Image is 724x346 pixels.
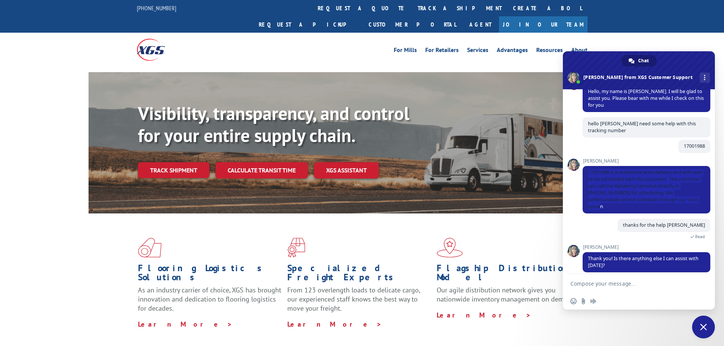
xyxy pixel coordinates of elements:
h1: Flagship Distribution Model [437,264,580,286]
span: 17001988 [684,143,705,149]
a: Customer Portal [363,16,462,33]
a: About [571,47,588,55]
a: Learn More > [287,320,382,329]
img: xgs-icon-focused-on-flooring-red [287,238,305,258]
span: Our agile distribution network gives you nationwide inventory management on demand. [437,286,577,303]
a: Chat [622,55,656,66]
span: Thank you! Is there anything else I can assist with [DATE]? [588,255,699,269]
a: Advantages [497,47,528,55]
a: Track shipment [138,162,209,178]
h1: Flooring Logistics Solutions [138,264,282,286]
a: For Retailers [425,47,459,55]
a: Agent [462,16,499,33]
span: hello [PERSON_NAME] need some help with this tracking number [588,120,696,134]
span: Chat [638,55,649,66]
span: [PERSON_NAME] [583,245,710,250]
a: Join Our Team [499,16,588,33]
a: Request a pickup [253,16,363,33]
span: As an industry carrier of choice, XGS has brought innovation and dedication to flooring logistics... [138,286,281,313]
span: Send a file [580,298,586,304]
span: 17001988 is a residential area delivery and will need to be scheduled with the customer. The cust... [588,169,702,210]
img: xgs-icon-flagship-distribution-model-red [437,238,463,258]
a: XGS ASSISTANT [314,162,379,179]
a: Calculate transit time [215,162,308,179]
b: Visibility, transparency, and control for your entire supply chain. [138,101,409,147]
a: Services [467,47,488,55]
span: thanks for the help [PERSON_NAME] [623,222,705,228]
span: Audio message [590,298,596,304]
a: Close chat [692,316,715,338]
a: [PHONE_NUMBER] [137,4,176,12]
a: For Mills [394,47,417,55]
span: [PERSON_NAME] [583,158,710,164]
span: Read [695,234,705,239]
a: Resources [536,47,563,55]
p: From 123 overlength loads to delicate cargo, our experienced staff knows the best way to move you... [287,286,431,319]
img: xgs-icon-total-supply-chain-intelligence-red [138,238,162,258]
span: Hello, my name is [PERSON_NAME]. I will be glad to assist you. Please bear with me while I check ... [588,88,704,108]
span: Insert an emoji [570,298,577,304]
h1: Specialized Freight Experts [287,264,431,286]
a: Learn More > [138,320,233,329]
a: Learn More > [437,311,531,319]
textarea: Compose your message... [570,274,695,293]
